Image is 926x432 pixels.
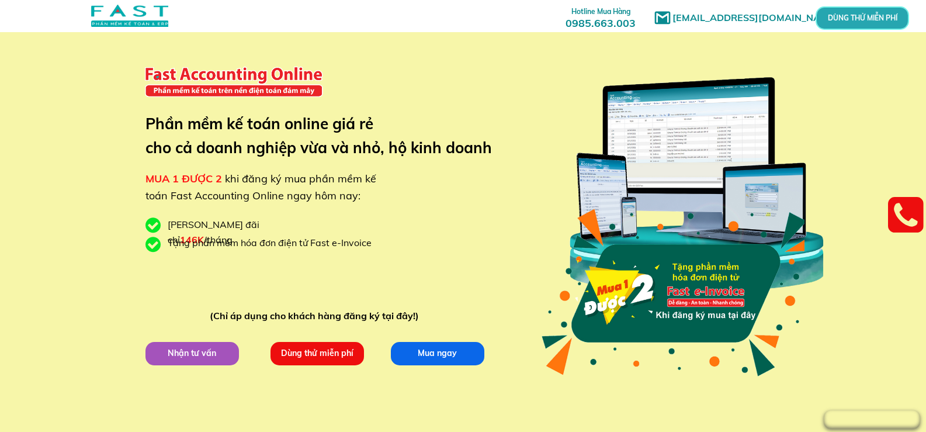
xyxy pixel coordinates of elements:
[145,112,509,160] h3: Phần mềm kế toán online giá rẻ cho cả doanh nghiệp vừa và nhỏ, hộ kinh doanh
[553,4,648,29] h3: 0985.663.003
[390,341,484,365] p: Mua ngay
[210,309,424,324] div: (Chỉ áp dụng cho khách hàng đăng ký tại đây!)
[145,172,222,185] span: MUA 1 ĐƯỢC 2
[848,15,876,21] p: DÙNG THỬ MIỄN PHÍ
[270,341,363,365] p: Dùng thử miễn phí
[571,7,630,16] span: Hotline Mua Hàng
[168,217,320,247] div: [PERSON_NAME] đãi chỉ /tháng
[145,341,238,365] p: Nhận tư vấn
[672,11,845,26] h1: [EMAIL_ADDRESS][DOMAIN_NAME]
[168,236,380,251] div: Tặng phần mềm hóa đơn điện tử Fast e-Invoice
[180,234,204,246] span: 146K
[145,172,376,202] span: khi đăng ký mua phần mềm kế toán Fast Accounting Online ngay hôm nay:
